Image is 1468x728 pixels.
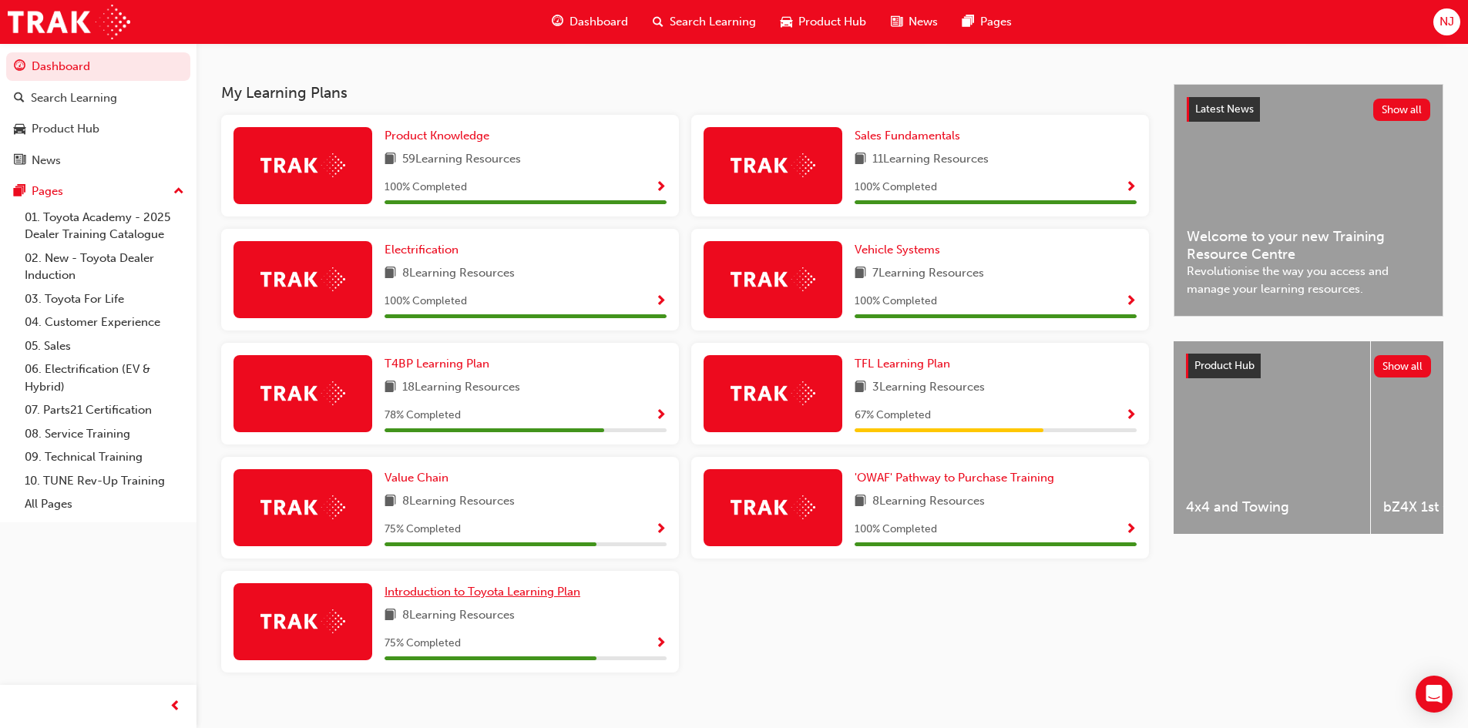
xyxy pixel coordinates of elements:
[1187,97,1430,122] a: Latest NewsShow all
[18,206,190,247] a: 01. Toyota Academy - 2025 Dealer Training Catalogue
[798,13,866,31] span: Product Hub
[655,409,667,423] span: Show Progress
[539,6,640,38] a: guage-iconDashboard
[14,154,25,168] span: news-icon
[18,398,190,422] a: 07. Parts21 Certification
[14,185,25,199] span: pages-icon
[855,407,931,424] span: 67 % Completed
[6,146,190,175] a: News
[1373,99,1431,121] button: Show all
[855,241,946,259] a: Vehicle Systems
[1125,520,1137,539] button: Show Progress
[1433,8,1460,35] button: NJ
[768,6,878,38] a: car-iconProduct Hub
[6,177,190,206] button: Pages
[385,355,495,373] a: T4BP Learning Plan
[385,150,396,169] span: book-icon
[385,606,396,626] span: book-icon
[18,469,190,493] a: 10. TUNE Rev-Up Training
[1187,263,1430,297] span: Revolutionise the way you access and manage your learning resources.
[14,92,25,106] span: search-icon
[655,295,667,309] span: Show Progress
[6,52,190,81] a: Dashboard
[18,247,190,287] a: 02. New - Toyota Dealer Induction
[385,127,495,145] a: Product Knowledge
[855,293,937,310] span: 100 % Completed
[640,6,768,38] a: search-iconSearch Learning
[878,6,950,38] a: news-iconNews
[731,153,815,177] img: Trak
[385,129,489,143] span: Product Knowledge
[855,264,866,283] span: book-icon
[731,267,815,291] img: Trak
[1174,341,1370,534] a: 4x4 and Towing
[6,115,190,143] a: Product Hub
[385,293,467,310] span: 100 % Completed
[385,521,461,538] span: 75 % Completed
[731,381,815,405] img: Trak
[855,378,866,398] span: book-icon
[855,492,866,512] span: book-icon
[385,583,586,601] a: Introduction to Toyota Learning Plan
[909,13,938,31] span: News
[14,122,25,136] span: car-icon
[1194,359,1255,372] span: Product Hub
[1195,102,1254,116] span: Latest News
[670,13,756,31] span: Search Learning
[1186,354,1431,378] a: Product HubShow all
[18,287,190,311] a: 03. Toyota For Life
[14,60,25,74] span: guage-icon
[385,179,467,196] span: 100 % Completed
[655,181,667,195] span: Show Progress
[950,6,1024,38] a: pages-iconPages
[855,471,1054,485] span: 'OWAF' Pathway to Purchase Training
[173,182,184,202] span: up-icon
[1374,355,1432,377] button: Show all
[260,609,345,633] img: Trak
[1125,409,1137,423] span: Show Progress
[385,407,461,424] span: 78 % Completed
[260,495,345,519] img: Trak
[655,406,667,425] button: Show Progress
[385,585,580,599] span: Introduction to Toyota Learning Plan
[855,179,937,196] span: 100 % Completed
[1416,676,1453,713] div: Open Intercom Messenger
[1125,295,1137,309] span: Show Progress
[855,521,937,538] span: 100 % Completed
[32,183,63,200] div: Pages
[655,292,667,311] button: Show Progress
[385,635,461,653] span: 75 % Completed
[1125,406,1137,425] button: Show Progress
[18,422,190,446] a: 08. Service Training
[385,241,465,259] a: Electrification
[170,697,181,716] span: prev-icon
[385,492,396,512] span: book-icon
[385,378,396,398] span: book-icon
[18,310,190,334] a: 04. Customer Experience
[18,445,190,469] a: 09. Technical Training
[221,84,1149,102] h3: My Learning Plans
[402,606,515,626] span: 8 Learning Resources
[655,520,667,539] button: Show Progress
[855,243,940,257] span: Vehicle Systems
[855,355,956,373] a: TFL Learning Plan
[552,12,563,32] span: guage-icon
[402,378,520,398] span: 18 Learning Resources
[1125,523,1137,537] span: Show Progress
[872,264,984,283] span: 7 Learning Resources
[8,5,130,39] a: Trak
[18,492,190,516] a: All Pages
[891,12,902,32] span: news-icon
[385,469,455,487] a: Value Chain
[655,523,667,537] span: Show Progress
[1174,84,1443,317] a: Latest NewsShow allWelcome to your new Training Resource CentreRevolutionise the way you access a...
[655,634,667,653] button: Show Progress
[402,264,515,283] span: 8 Learning Resources
[1186,498,1358,516] span: 4x4 and Towing
[32,152,61,169] div: News
[31,89,117,107] div: Search Learning
[6,49,190,177] button: DashboardSearch LearningProduct HubNews
[872,378,985,398] span: 3 Learning Resources
[1439,13,1454,31] span: NJ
